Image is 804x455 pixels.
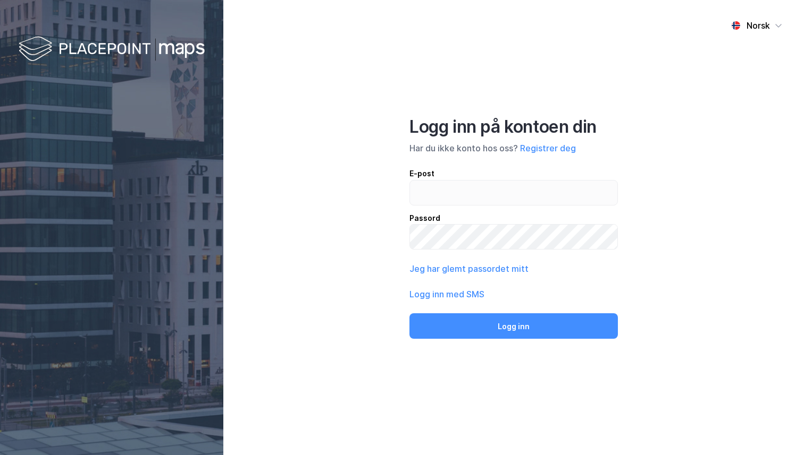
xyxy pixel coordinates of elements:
[520,142,576,154] button: Registrer deg
[409,288,484,301] button: Logg inn med SMS
[409,212,618,225] div: Passord
[409,116,618,138] div: Logg inn på kontoen din
[747,19,770,32] div: Norsk
[19,34,205,65] img: logo-white.f07954bde2210d2a523dddb988cd2aa7.svg
[409,142,618,154] div: Har du ikke konto hos oss?
[409,167,618,180] div: E-post
[409,313,618,339] button: Logg inn
[409,262,529,275] button: Jeg har glemt passordet mitt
